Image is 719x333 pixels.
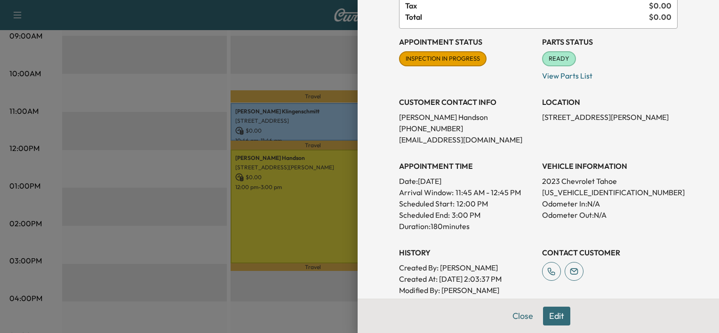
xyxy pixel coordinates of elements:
p: [PERSON_NAME] Handson [399,111,535,123]
p: Date: [DATE] [399,175,535,187]
p: Modified By : [PERSON_NAME] [399,285,535,296]
p: Created At : [DATE] 2:03:37 PM [399,273,535,285]
span: READY [543,54,575,63]
p: [PHONE_NUMBER] [399,123,535,134]
p: Odometer Out: N/A [542,209,678,221]
p: 3:00 PM [452,209,480,221]
p: Odometer In: N/A [542,198,678,209]
p: [EMAIL_ADDRESS][DOMAIN_NAME] [399,134,535,145]
p: Created By : [PERSON_NAME] [399,262,535,273]
span: $ 0.00 [649,11,671,23]
h3: History [399,247,535,258]
p: 2023 Chevrolet Tahoe [542,175,678,187]
p: View Parts List [542,66,678,81]
h3: Appointment Status [399,36,535,48]
button: Edit [543,307,570,325]
span: INSPECTION IN PROGRESS [400,54,486,63]
span: 11:45 AM - 12:45 PM [455,187,521,198]
p: Scheduled Start: [399,198,455,209]
h3: CONTACT CUSTOMER [542,247,678,258]
h3: APPOINTMENT TIME [399,160,535,172]
p: Arrival Window: [399,187,535,198]
p: Modified At : [DATE] 11:50:13 AM [399,296,535,307]
p: 12:00 PM [456,198,488,209]
span: Total [405,11,649,23]
p: [STREET_ADDRESS][PERSON_NAME] [542,111,678,123]
p: Duration: 180 minutes [399,221,535,232]
p: [US_VEHICLE_IDENTIFICATION_NUMBER] [542,187,678,198]
p: Scheduled End: [399,209,450,221]
button: Close [506,307,539,325]
h3: CUSTOMER CONTACT INFO [399,96,535,108]
h3: VEHICLE INFORMATION [542,160,678,172]
h3: Parts Status [542,36,678,48]
h3: LOCATION [542,96,678,108]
